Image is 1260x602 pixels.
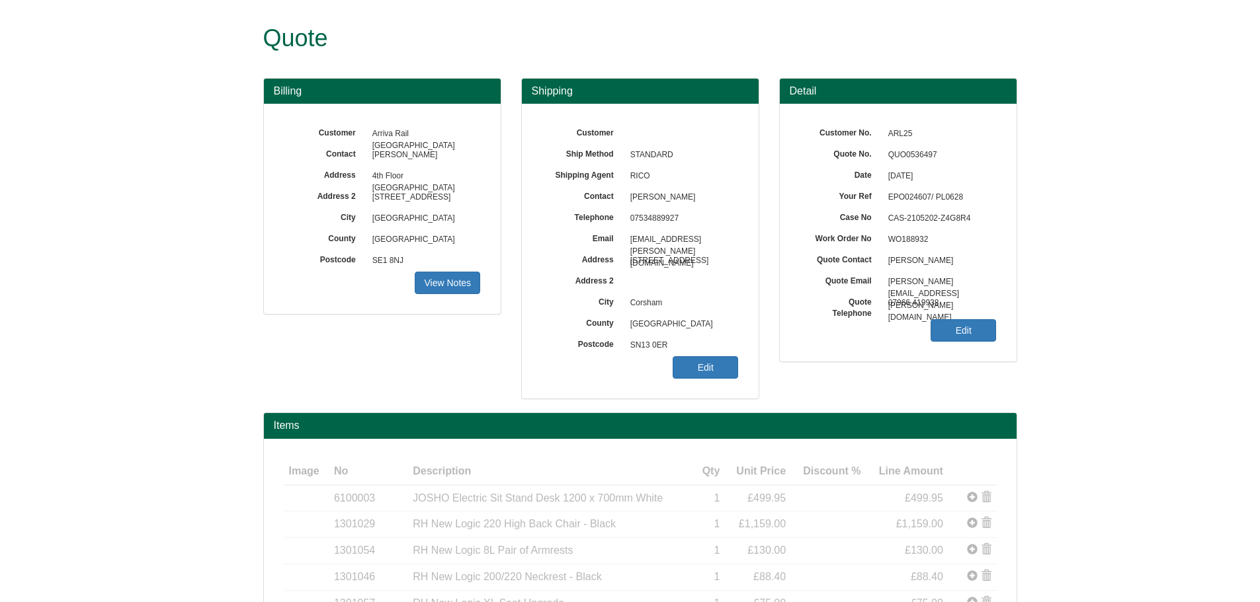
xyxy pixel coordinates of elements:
[714,545,720,556] span: 1
[800,124,882,139] label: Customer No.
[882,145,997,166] span: QUO0536497
[542,145,624,160] label: Ship Method
[905,545,943,556] span: £130.00
[407,459,694,485] th: Description
[413,492,663,504] span: JOSHO Electric Sit Stand Desk 1200 x 700mm White
[542,293,624,308] label: City
[366,145,481,166] span: [PERSON_NAME]
[714,518,720,529] span: 1
[263,25,968,52] h1: Quote
[542,272,624,287] label: Address 2
[366,166,481,187] span: 4th Floor [GEOGRAPHIC_DATA]
[882,250,997,272] span: [PERSON_NAME]
[542,335,624,350] label: Postcode
[284,250,366,266] label: Postcode
[800,145,882,160] label: Quote No.
[624,187,739,208] span: [PERSON_NAME]
[882,272,997,293] span: [PERSON_NAME][EMAIL_ADDRESS][PERSON_NAME][DOMAIN_NAME]
[800,187,882,202] label: Your Ref
[800,208,882,223] label: Case No
[624,166,739,187] span: RICO
[542,250,624,266] label: Address
[284,459,329,485] th: Image
[624,250,739,272] span: [STREET_ADDRESS]
[415,272,480,294] a: View Notes
[366,187,481,208] span: [STREET_ADDRESS]
[624,335,739,356] span: SN13 0ER
[714,492,720,504] span: 1
[284,166,366,181] label: Address
[329,538,407,564] td: 1301054
[624,293,739,314] span: Corsham
[329,511,407,538] td: 1301029
[329,459,407,485] th: No
[800,293,882,319] label: Quote Telephone
[911,571,943,582] span: £88.40
[882,293,997,314] span: 07966 419938
[800,166,882,181] label: Date
[800,250,882,266] label: Quote Contact
[866,459,948,485] th: Line Amount
[284,124,366,139] label: Customer
[747,492,786,504] span: £499.95
[694,459,725,485] th: Qty
[882,208,997,229] span: CAS-2105202-Z4G8R4
[284,145,366,160] label: Contact
[624,229,739,250] span: [EMAIL_ADDRESS][PERSON_NAME][DOMAIN_NAME]
[624,208,739,229] span: 07534889927
[800,272,882,287] label: Quote Email
[284,229,366,245] label: County
[284,208,366,223] label: City
[532,85,749,97] h3: Shipping
[931,319,996,342] a: Edit
[542,166,624,181] label: Shipping Agent
[673,356,738,379] a: Edit
[624,145,739,166] span: STANDARD
[888,235,929,244] span: WO188932
[905,492,943,504] span: £499.95
[790,85,1007,97] h3: Detail
[366,250,481,272] span: SE1 8NJ
[274,85,491,97] h3: Billing
[739,518,786,529] span: £1,159.00
[542,208,624,223] label: Telephone
[882,124,997,145] span: ARL25
[791,459,866,485] th: Discount %
[542,229,624,245] label: Email
[624,314,739,335] span: [GEOGRAPHIC_DATA]
[274,420,1007,432] h2: Items
[284,187,366,202] label: Address 2
[366,229,481,250] span: [GEOGRAPHIC_DATA]
[882,166,997,187] span: [DATE]
[725,459,791,485] th: Unit Price
[366,124,481,145] span: Arriva Rail [GEOGRAPHIC_DATA]
[542,187,624,202] label: Contact
[714,571,720,582] span: 1
[329,564,407,591] td: 1301046
[753,571,786,582] span: £88.40
[542,314,624,329] label: County
[413,545,573,556] span: RH New Logic 8L Pair of Armrests
[329,485,407,511] td: 6100003
[366,208,481,229] span: [GEOGRAPHIC_DATA]
[882,187,997,208] span: EPO024607/ PL0628
[413,571,601,582] span: RH New Logic 200/220 Neckrest - Black
[413,518,616,529] span: RH New Logic 220 High Back Chair - Black
[542,124,624,139] label: Customer
[800,229,882,245] label: Work Order No
[896,518,943,529] span: £1,159.00
[747,545,786,556] span: £130.00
